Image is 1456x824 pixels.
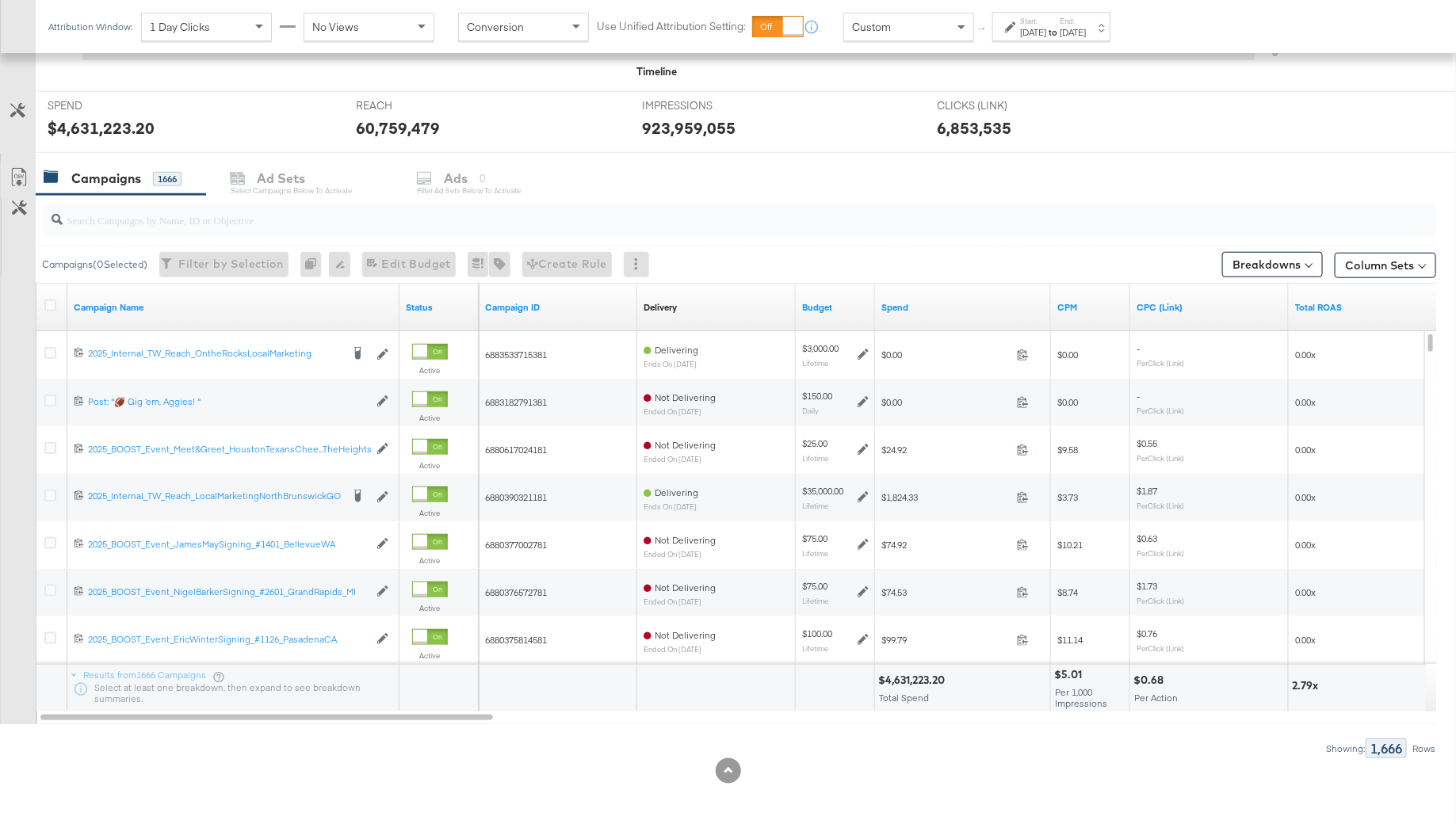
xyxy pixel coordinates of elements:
a: 2025_Internal_TW_Reach_OntheRocksLocalMarketing [88,347,341,363]
div: $4,631,223.20 [878,673,950,688]
a: The average cost for each link click you've received from your ad. [1137,301,1282,314]
span: $24.92 [881,444,1011,456]
div: $5.01 [1054,667,1087,682]
span: Not Delivering [655,391,716,403]
span: $1.73 [1137,580,1157,592]
span: CLICKS (LINK) [938,98,1057,113]
a: Reflects the ability of your Ad Campaign to achieve delivery based on ad states, schedule and bud... [644,301,677,314]
span: 6880390321181 [485,491,547,503]
div: $25.00 [802,437,828,450]
a: The average cost you've paid to have 1,000 impressions of your ad. [1057,301,1124,314]
a: 2025_Internal_TW_Reach_LocalMarketingNorthBrunswickGO [88,490,341,505]
span: 0.00x [1295,444,1316,456]
label: Active [412,555,448,566]
div: 2025_BOOST_Event_Meet&Greet_HoustonTexansChee...TheHeights [88,443,369,456]
span: $0.00 [1057,349,1078,360]
label: Active [412,508,448,518]
span: $1,824.33 [881,491,1011,503]
a: 2025_BOOST_Event_EricWinterSigning_#1126_PasadenaCA [88,633,369,647]
span: SPEND [48,98,166,113]
sub: Lifetime [802,358,828,368]
sub: Lifetime [802,453,828,463]
div: Campaigns ( 0 Selected) [42,257,147,272]
span: Delivering [655,486,698,498]
div: $75.00 [802,532,828,545]
div: 6,853,535 [938,116,1012,139]
span: $99.79 [881,634,1011,646]
div: Post: "🏈 Gig ’em, Aggies! " [88,395,369,408]
span: 6880377002781 [485,539,547,551]
label: End: [1060,16,1086,26]
a: Your campaign ID. [485,301,631,314]
sub: Per Click (Link) [1137,358,1184,368]
label: Active [412,603,448,613]
div: $4,631,223.20 [48,116,155,139]
span: 0.00x [1295,586,1316,598]
sub: Per Click (Link) [1137,548,1184,558]
div: Campaigns [71,170,141,188]
span: $0.00 [881,396,1011,408]
span: 0.00x [1295,349,1316,360]
div: 1666 [153,172,182,186]
span: $3.73 [1057,491,1078,503]
sub: ended on [DATE] [644,550,716,559]
div: 0 [300,252,329,277]
span: $9.58 [1057,444,1078,456]
span: 6883533715381 [485,349,547,360]
label: Active [412,460,448,471]
sub: ended on [DATE] [644,455,716,463]
span: Total Spend [879,692,929,704]
span: 0.00x [1295,396,1316,408]
sub: Daily [802,406,819,415]
sub: Per Click (Link) [1137,453,1184,463]
div: $3,000.00 [802,342,839,355]
div: Showing: [1325,743,1366,754]
span: $0.76 [1137,628,1157,639]
a: 2025_BOOST_Event_JamesMaySigning_#1401_BellevueWA [88,538,369,551]
span: Not Delivering [655,582,716,593]
span: Custom [852,20,891,34]
div: Timeline [636,64,677,79]
div: [DATE] [1060,26,1086,39]
sub: ended on [DATE] [644,407,716,416]
div: 1,666 [1366,738,1407,758]
a: Total ROAS [1295,301,1441,314]
div: $100.00 [802,628,832,640]
div: 2025_BOOST_Event_EricWinterSigning_#1126_PasadenaCA [88,633,369,646]
span: - [1137,390,1140,402]
div: Delivery [644,301,677,314]
span: - [1137,342,1140,354]
sub: Per Click (Link) [1137,406,1184,415]
div: 923,959,055 [642,116,736,139]
button: Breakdowns [1222,252,1323,277]
span: $74.53 [881,586,1011,598]
span: 0.00x [1295,539,1316,551]
sub: Per Click (Link) [1137,501,1184,510]
sub: Lifetime [802,643,828,653]
span: $11.14 [1057,634,1083,646]
div: 2025_Internal_TW_Reach_LocalMarketingNorthBrunswickGO [88,490,341,502]
div: $35,000.00 [802,485,843,498]
label: Active [412,365,448,376]
label: Start: [1020,16,1046,26]
span: $10.21 [1057,539,1083,551]
div: $0.68 [1133,673,1168,688]
span: REACH [357,98,476,113]
span: 0.00x [1295,491,1316,503]
span: No Views [312,20,359,34]
span: 0.00x [1295,634,1316,646]
div: [DATE] [1020,26,1046,39]
a: The maximum amount you're willing to spend on your ads, on average each day or over the lifetime ... [802,301,869,314]
span: IMPRESSIONS [642,98,761,113]
div: $150.00 [802,390,832,402]
a: Shows the current state of your Ad Campaign. [406,301,472,314]
strong: to [1046,26,1060,38]
div: Rows [1412,743,1436,754]
span: $74.92 [881,539,1011,551]
label: Active [412,413,448,423]
input: Search Campaigns by Name, ID or Objective [63,198,1309,229]
span: 6880617024181 [485,444,547,456]
sub: ended on [DATE] [644,645,716,654]
button: Column Sets [1335,253,1436,278]
a: Your campaign name. [74,301,393,314]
